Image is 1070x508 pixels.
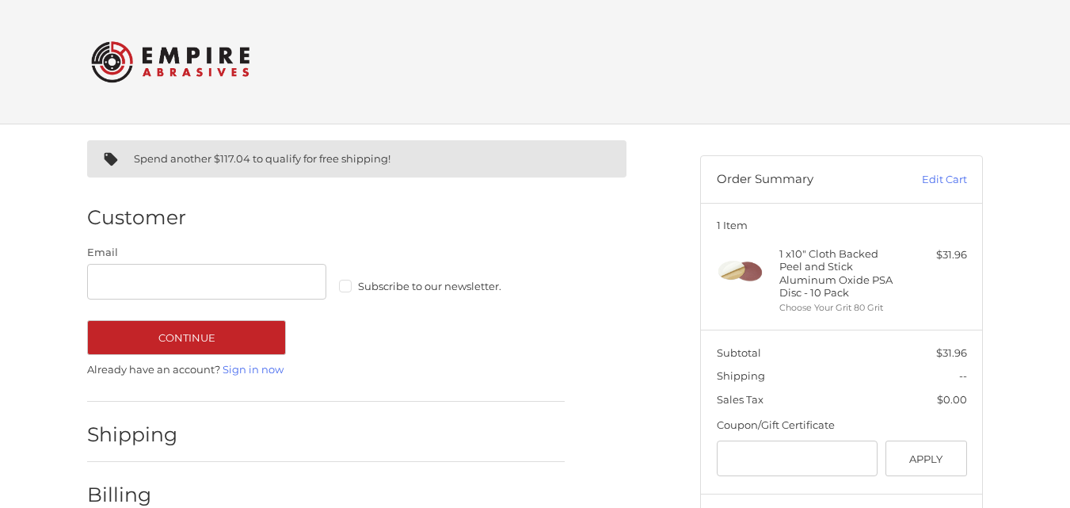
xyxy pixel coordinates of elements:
span: $0.00 [937,393,967,406]
span: $31.96 [936,346,967,359]
span: Shipping [717,369,765,382]
label: Email [87,245,326,261]
span: Subscribe to our newsletter. [358,280,501,292]
span: -- [959,369,967,382]
div: $31.96 [904,247,967,263]
button: Continue [87,320,286,355]
a: Edit Cart [887,172,967,188]
a: Sign in now [223,363,284,376]
button: Apply [885,441,967,476]
h2: Shipping [87,422,180,447]
span: Subtotal [717,346,761,359]
input: Gift Certificate or Coupon Code [717,441,878,476]
p: Already have an account? [87,362,565,378]
div: Coupon/Gift Certificate [717,418,967,434]
span: Spend another $117.04 to qualify for free shipping! [134,152,390,165]
h3: Order Summary [717,172,887,188]
li: Choose Your Grit 80 Grit [779,301,901,315]
img: Empire Abrasives [91,31,249,93]
h4: 1 x 10" Cloth Backed Peel and Stick Aluminum Oxide PSA Disc - 10 Pack [779,247,901,299]
h2: Billing [87,483,180,507]
h2: Customer [87,205,186,230]
h3: 1 Item [717,219,967,231]
span: Sales Tax [717,393,763,406]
